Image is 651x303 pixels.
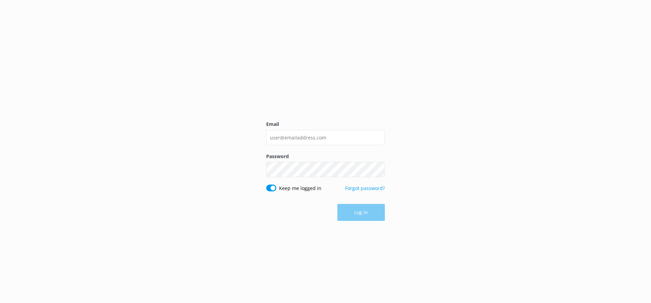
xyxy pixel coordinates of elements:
[266,130,385,145] input: user@emailaddress.com
[266,153,385,160] label: Password
[279,185,321,192] label: Keep me logged in
[371,163,385,176] button: Show password
[266,120,385,128] label: Email
[345,185,385,191] a: Forgot password?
